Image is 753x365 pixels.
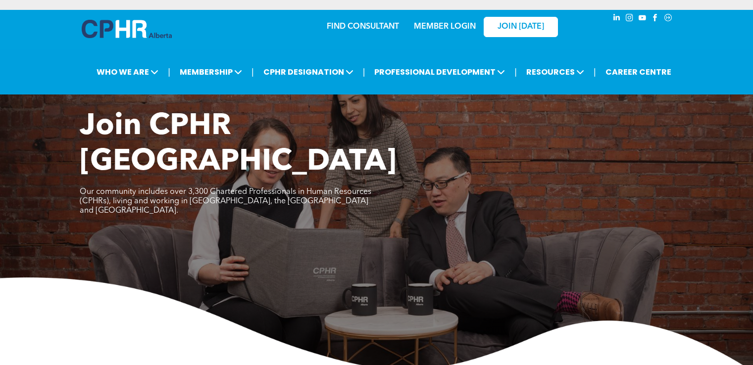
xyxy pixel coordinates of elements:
a: JOIN [DATE] [484,17,558,37]
span: CPHR DESIGNATION [260,63,356,81]
span: Join CPHR [GEOGRAPHIC_DATA] [80,112,397,177]
span: PROFESSIONAL DEVELOPMENT [371,63,508,81]
a: youtube [637,12,648,26]
li: | [514,62,517,82]
li: | [168,62,170,82]
span: RESOURCES [523,63,587,81]
span: Our community includes over 3,300 Chartered Professionals in Human Resources (CPHRs), living and ... [80,188,371,215]
li: | [251,62,254,82]
span: MEMBERSHIP [177,63,245,81]
a: Social network [663,12,674,26]
span: JOIN [DATE] [498,22,544,32]
a: instagram [624,12,635,26]
img: A blue and white logo for cp alberta [82,20,172,38]
li: | [363,62,365,82]
a: linkedin [611,12,622,26]
span: WHO WE ARE [94,63,161,81]
a: CAREER CENTRE [602,63,674,81]
a: facebook [650,12,661,26]
li: | [594,62,596,82]
a: FIND CONSULTANT [327,23,399,31]
a: MEMBER LOGIN [414,23,476,31]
